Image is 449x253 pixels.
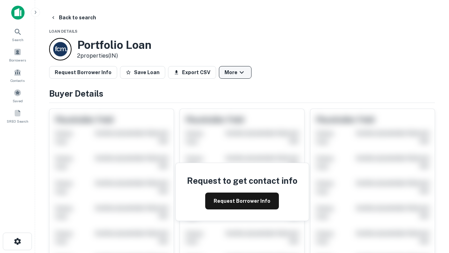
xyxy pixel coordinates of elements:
[2,25,33,44] a: Search
[13,98,23,104] span: Saved
[77,52,152,60] p: 2 properties (IN)
[48,11,99,24] button: Back to search
[2,45,33,64] a: Borrowers
[168,66,216,79] button: Export CSV
[2,106,33,125] a: SREO Search
[414,174,449,208] iframe: Chat Widget
[187,174,297,187] h4: Request to get contact info
[49,87,435,100] h4: Buyer Details
[49,29,78,33] span: Loan Details
[7,118,28,124] span: SREO Search
[11,6,25,20] img: capitalize-icon.png
[219,66,252,79] button: More
[9,57,26,63] span: Borrowers
[2,86,33,105] a: Saved
[49,66,117,79] button: Request Borrower Info
[2,66,33,85] a: Contacts
[120,66,165,79] button: Save Loan
[12,37,24,43] span: Search
[77,38,152,52] h3: Portfolio Loan
[11,78,25,83] span: Contacts
[205,193,279,209] button: Request Borrower Info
